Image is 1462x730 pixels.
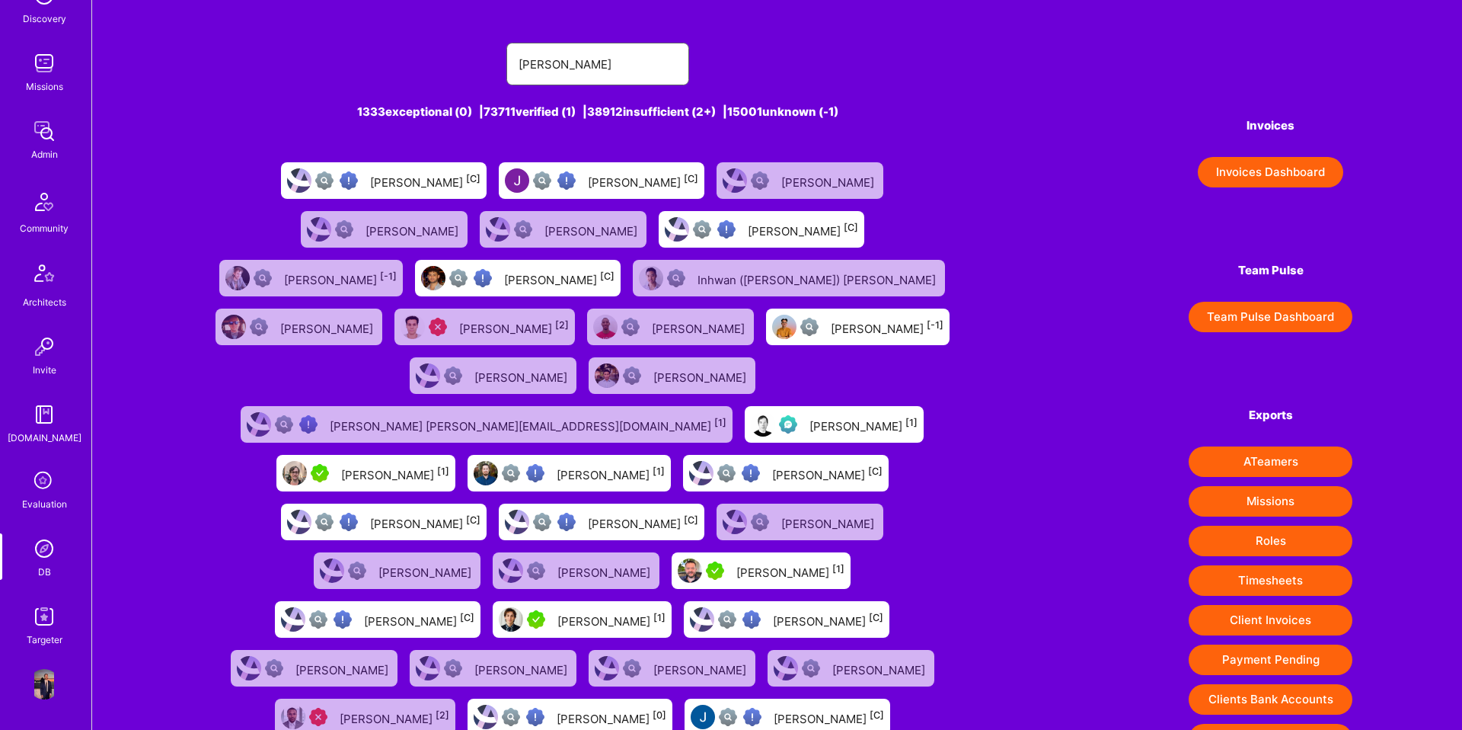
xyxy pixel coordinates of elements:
[8,430,81,446] div: [DOMAIN_NAME]
[315,171,334,190] img: Not fully vetted
[667,269,685,287] img: Not Scrubbed
[595,363,619,388] img: User Avatar
[774,656,798,680] img: User Avatar
[416,656,440,680] img: User Avatar
[409,254,627,303] a: User AvatarNot fully vettedHigh Potential User[PERSON_NAME][C]
[1189,605,1352,636] button: Client Invoices
[307,217,331,242] img: User Avatar
[31,146,58,162] div: Admin
[388,303,581,351] a: User AvatarUnqualified[PERSON_NAME][2]
[600,271,614,282] sup: [C]
[29,669,59,700] img: User Avatar
[678,595,895,644] a: User AvatarNot fully vettedHigh Potential User[PERSON_NAME][C]
[772,463,883,483] div: [PERSON_NAME]
[706,562,724,580] img: A.Teamer in Residence
[26,78,63,94] div: Missions
[474,658,570,678] div: [PERSON_NAME]
[275,415,293,434] img: Not fully vetted
[295,205,474,254] a: User AvatarNot Scrubbed[PERSON_NAME]
[225,266,250,290] img: User Avatar
[832,658,928,678] div: [PERSON_NAME]
[20,220,69,236] div: Community
[710,498,889,546] a: User AvatarNot Scrubbed[PERSON_NAME]
[774,707,884,727] div: [PERSON_NAME]
[461,449,677,498] a: User AvatarNot fully vettedHigh Potential User[PERSON_NAME][1]
[444,367,462,385] img: Not Scrubbed
[309,610,327,629] img: Not fully vetted
[526,464,544,482] img: High Potential User
[693,220,711,239] img: Not fully vetted
[1189,684,1352,715] button: Clients Bank Accounts
[209,303,388,351] a: User AvatarNot Scrubbed[PERSON_NAME]
[557,171,576,190] img: High Potential User
[927,319,943,331] sup: [-1]
[772,315,796,339] img: User Avatar
[254,269,272,287] img: Not fully vetted
[421,266,445,290] img: User Avatar
[653,709,666,721] sup: [0]
[436,709,449,721] sup: [2]
[365,219,461,239] div: [PERSON_NAME]
[869,612,883,623] sup: [C]
[653,466,665,477] sup: [1]
[275,498,493,546] a: User AvatarNot fully vettedHigh Potential User[PERSON_NAME][C]
[474,461,498,485] img: User Avatar
[653,366,749,386] div: [PERSON_NAME]
[1189,119,1352,133] h4: Invoices
[460,612,474,623] sup: [C]
[760,303,956,351] a: User AvatarNot fully vetted[PERSON_NAME][-1]
[844,222,858,233] sup: [C]
[748,219,858,239] div: [PERSON_NAME]
[237,656,261,680] img: User Avatar
[213,254,409,303] a: User AvatarNot fully vetted[PERSON_NAME][-1]
[623,367,641,385] img: Not Scrubbed
[370,171,480,191] div: [PERSON_NAME]
[320,559,344,583] img: User Avatar
[29,399,59,430] img: guide book
[330,415,726,434] div: [PERSON_NAME] [PERSON_NAME][EMAIL_ADDRESS][DOMAIN_NAME]
[809,415,918,434] div: [PERSON_NAME]
[284,268,397,288] div: [PERSON_NAME]
[499,559,523,583] img: User Avatar
[742,464,760,482] img: High Potential User
[781,512,877,532] div: [PERSON_NAME]
[905,417,918,428] sup: [1]
[723,168,747,193] img: User Avatar
[334,610,352,629] img: High Potential User
[404,351,583,400] a: User AvatarNot Scrubbed[PERSON_NAME]
[717,220,736,239] img: High Potential User
[723,510,747,534] img: User Avatar
[474,205,653,254] a: User AvatarNot Scrubbed[PERSON_NAME]
[348,562,366,580] img: Not Scrubbed
[29,48,59,78] img: teamwork
[26,258,62,294] img: Architects
[653,612,666,623] sup: [1]
[341,463,449,483] div: [PERSON_NAME]
[33,362,56,378] div: Invite
[250,318,268,336] img: Not Scrubbed
[225,644,404,693] a: User AvatarNot Scrubbed[PERSON_NAME]
[493,498,710,546] a: User AvatarNot fully vettedHigh Potential User[PERSON_NAME][C]
[527,610,545,629] img: A.Teamer in Residence
[595,656,619,680] img: User Avatar
[800,318,819,336] img: Not fully vetted
[736,561,844,581] div: [PERSON_NAME]
[315,513,334,531] img: Not fully vetted
[29,331,59,362] img: Invite
[340,171,358,190] img: High Potential User
[30,467,59,496] i: icon SelectionTeam
[466,514,480,526] sup: [C]
[487,595,678,644] a: User AvatarA.Teamer in Residence[PERSON_NAME][1]
[401,315,425,339] img: User Avatar
[526,708,544,726] img: High Potential User
[761,644,940,693] a: User AvatarNot Scrubbed[PERSON_NAME]
[739,400,930,449] a: User AvatarEvaluation Call Pending[PERSON_NAME][1]
[697,268,939,288] div: Inhwan ([PERSON_NAME]) [PERSON_NAME]
[459,317,569,337] div: [PERSON_NAME]
[474,705,498,729] img: User Avatar
[665,217,689,242] img: User Avatar
[1189,157,1352,187] a: Invoices Dashboard
[831,317,943,337] div: [PERSON_NAME]
[583,351,761,400] a: User AvatarNot Scrubbed[PERSON_NAME]
[751,513,769,531] img: Not Scrubbed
